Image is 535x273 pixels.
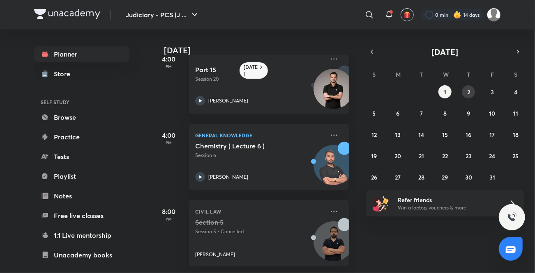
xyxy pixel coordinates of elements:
[398,196,499,204] h6: Refer friends
[395,173,401,181] abbr: October 27, 2025
[513,152,519,160] abbr: October 25, 2025
[466,152,472,160] abbr: October 23, 2025
[465,173,472,181] abbr: October 30, 2025
[420,71,423,78] abbr: Tuesday
[444,88,446,96] abbr: October 1, 2025
[373,109,376,117] abbr: October 5, 2025
[462,107,475,120] button: October 9, 2025
[395,131,401,139] abbr: October 13, 2025
[401,8,414,21] button: avatar
[487,8,501,22] img: Shivangee Singh
[443,109,447,117] abbr: October 8, 2025
[34,227,129,243] a: 1:1 Live mentorship
[509,149,522,162] button: October 25, 2025
[467,109,470,117] abbr: October 9, 2025
[34,95,129,109] h6: SELF STUDY
[486,85,499,98] button: October 3, 2025
[34,188,129,204] a: Notes
[438,149,452,162] button: October 22, 2025
[34,207,129,224] a: Free live classes
[368,107,381,120] button: October 5, 2025
[152,207,185,216] h5: 8:00
[466,131,471,139] abbr: October 16, 2025
[462,85,475,98] button: October 2, 2025
[195,228,324,235] p: Session 5 • Cancelled
[195,130,324,140] p: General Knowledge
[244,64,258,77] h6: [DATE]
[195,218,297,226] h5: Section 5
[371,131,377,139] abbr: October 12, 2025
[396,71,401,78] abbr: Monday
[509,107,522,120] button: October 11, 2025
[396,109,399,117] abbr: October 6, 2025
[415,128,428,141] button: October 14, 2025
[415,107,428,120] button: October 7, 2025
[462,149,475,162] button: October 23, 2025
[371,173,377,181] abbr: October 26, 2025
[419,152,424,160] abbr: October 21, 2025
[195,75,324,83] p: Session 20
[34,46,129,62] a: Planner
[34,129,129,145] a: Practice
[491,71,494,78] abbr: Friday
[371,152,377,160] abbr: October 19, 2025
[368,171,381,184] button: October 26, 2025
[467,71,470,78] abbr: Thursday
[34,109,129,125] a: Browse
[509,85,522,98] button: October 4, 2025
[467,88,470,96] abbr: October 2, 2025
[486,107,499,120] button: October 10, 2025
[438,107,452,120] button: October 8, 2025
[489,173,495,181] abbr: October 31, 2025
[442,173,448,181] abbr: October 29, 2025
[152,130,185,140] h5: 4:00
[418,173,424,181] abbr: October 28, 2025
[415,171,428,184] button: October 28, 2025
[453,11,461,19] img: streak
[489,152,495,160] abbr: October 24, 2025
[419,131,424,139] abbr: October 14, 2025
[507,212,517,222] img: ttu
[34,66,129,82] a: Store
[34,9,100,19] img: Company Logo
[514,88,517,96] abbr: October 4, 2025
[486,128,499,141] button: October 17, 2025
[195,142,297,150] h5: Chemistry ( Lecture 6 )
[195,251,235,258] p: [PERSON_NAME]
[491,88,494,96] abbr: October 3, 2025
[486,149,499,162] button: October 24, 2025
[438,171,452,184] button: October 29, 2025
[415,149,428,162] button: October 21, 2025
[195,152,324,159] p: Session 6
[462,128,475,141] button: October 16, 2025
[404,11,411,18] img: avatar
[432,46,459,57] span: [DATE]
[391,171,404,184] button: October 27, 2025
[442,131,448,139] abbr: October 15, 2025
[443,71,449,78] abbr: Wednesday
[152,64,185,69] p: PM
[152,216,185,221] p: PM
[34,148,129,165] a: Tests
[368,149,381,162] button: October 19, 2025
[514,71,517,78] abbr: Saturday
[420,109,423,117] abbr: October 7, 2025
[378,46,512,57] button: [DATE]
[438,128,452,141] button: October 15, 2025
[398,204,499,212] p: Win a laptop, vouchers & more
[509,128,522,141] button: October 18, 2025
[391,107,404,120] button: October 6, 2025
[462,171,475,184] button: October 30, 2025
[314,226,353,265] img: Avatar
[489,131,495,139] abbr: October 17, 2025
[195,207,324,216] p: Civil Law
[513,131,519,139] abbr: October 18, 2025
[121,7,205,23] button: Judiciary - PCS (J ...
[34,247,129,263] a: Unacademy books
[394,152,401,160] abbr: October 20, 2025
[34,9,100,21] a: Company Logo
[152,140,185,145] p: PM
[513,109,518,117] abbr: October 11, 2025
[54,69,75,79] div: Store
[373,71,376,78] abbr: Sunday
